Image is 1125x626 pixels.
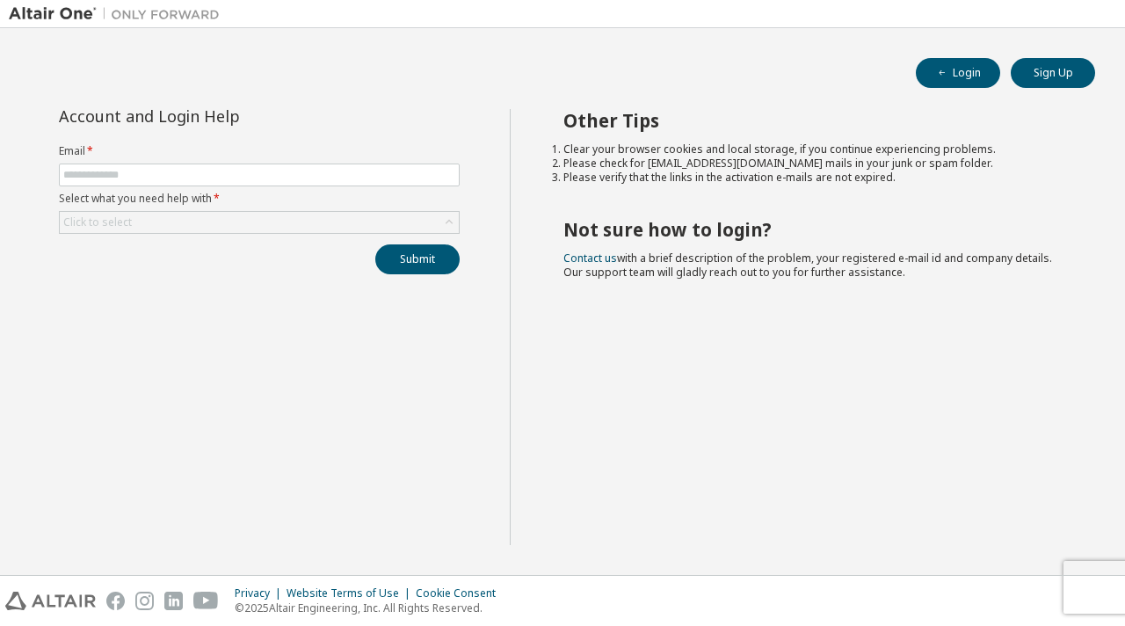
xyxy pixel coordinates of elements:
span: with a brief description of the problem, your registered e-mail id and company details. Our suppo... [563,251,1052,280]
img: altair_logo.svg [5,592,96,610]
img: Altair One [9,5,229,23]
div: Account and Login Help [59,109,380,123]
label: Email [59,144,460,158]
img: linkedin.svg [164,592,183,610]
div: Click to select [60,212,459,233]
img: youtube.svg [193,592,219,610]
button: Sign Up [1011,58,1095,88]
div: Click to select [63,215,132,229]
a: Contact us [563,251,617,266]
button: Submit [375,244,460,274]
div: Cookie Consent [416,586,506,601]
label: Select what you need help with [59,192,460,206]
h2: Not sure how to login? [563,218,1064,241]
li: Please check for [EMAIL_ADDRESS][DOMAIN_NAME] mails in your junk or spam folder. [563,156,1064,171]
h2: Other Tips [563,109,1064,132]
li: Please verify that the links in the activation e-mails are not expired. [563,171,1064,185]
img: instagram.svg [135,592,154,610]
div: Privacy [235,586,287,601]
p: © 2025 Altair Engineering, Inc. All Rights Reserved. [235,601,506,615]
button: Login [916,58,1000,88]
li: Clear your browser cookies and local storage, if you continue experiencing problems. [563,142,1064,156]
img: facebook.svg [106,592,125,610]
div: Website Terms of Use [287,586,416,601]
